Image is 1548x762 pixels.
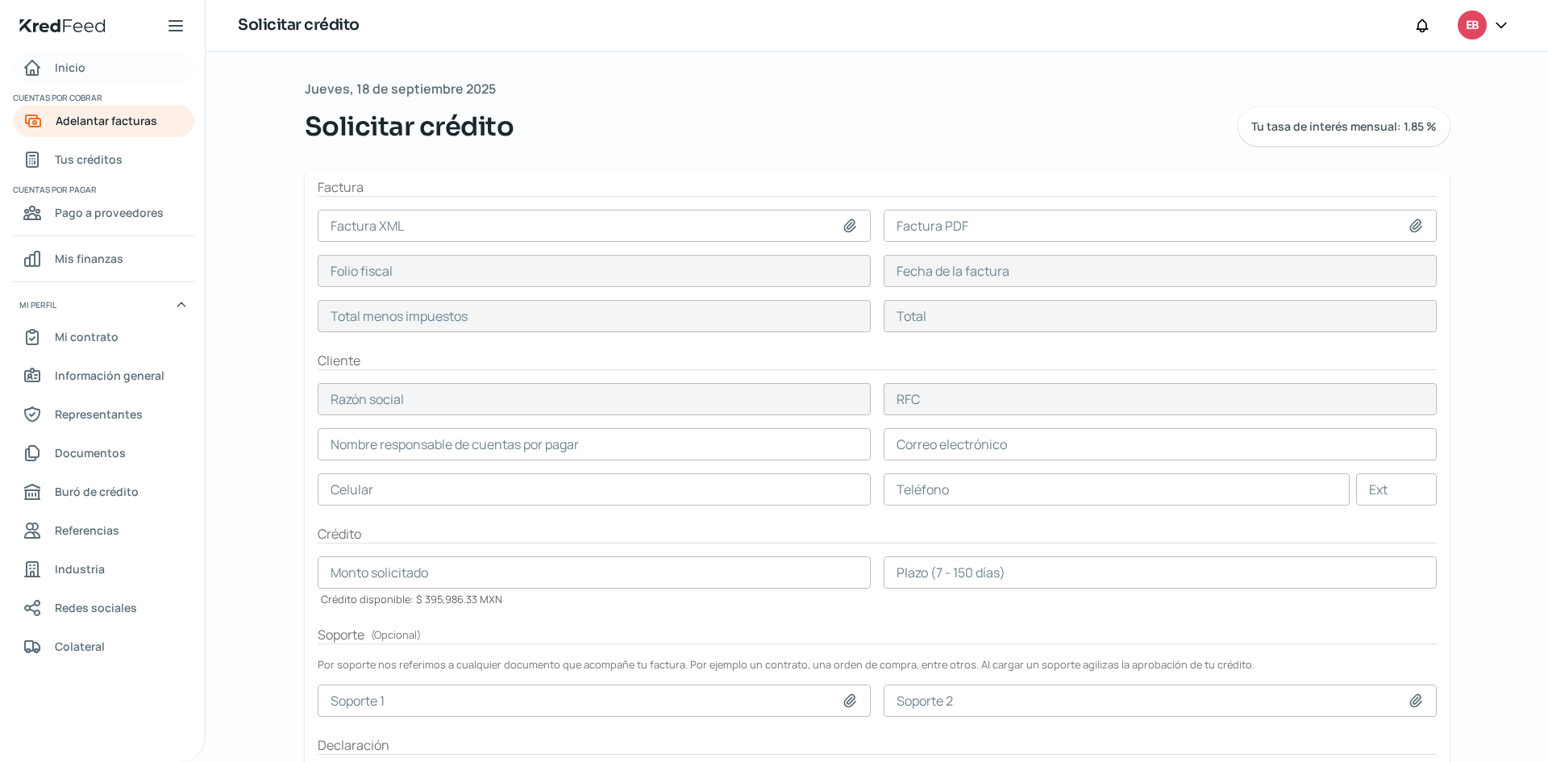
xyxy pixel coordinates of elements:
span: Redes sociales [55,598,137,618]
span: Colateral [55,636,105,656]
h2: Factura [318,178,1437,197]
span: Representantes [55,404,143,424]
h2: Declaración [318,736,1437,755]
div: Por soporte nos referimos a cualquier documento que acompañe tu factura. Por ejemplo un contrato,... [318,657,1437,672]
span: Mis finanzas [55,248,123,269]
a: Mis finanzas [13,243,194,275]
span: Adelantar facturas [56,110,157,131]
a: Información general [13,360,194,392]
span: Inicio [55,57,85,77]
h2: Crédito [318,525,1437,543]
span: Jueves, 18 de septiembre 2025 [305,77,496,101]
span: ( Opcional ) [371,627,421,642]
a: Adelantar facturas [13,105,194,137]
span: EB [1466,16,1479,35]
a: Referencias [13,514,194,547]
span: Solicitar crédito [305,107,514,146]
a: Industria [13,553,194,585]
a: Buró de crédito [13,476,194,508]
span: Tus créditos [55,149,123,169]
a: Documentos [13,437,194,469]
span: Cuentas por pagar [13,182,192,197]
a: Tus créditos [13,144,194,176]
h2: Soporte [318,626,1437,644]
div: Crédito disponible: $ 395,986.33 MXN [318,589,871,606]
h1: Solicitar crédito [238,14,360,37]
a: Mi contrato [13,321,194,353]
span: Industria [55,559,105,579]
span: Mi contrato [55,327,119,347]
a: Inicio [13,52,194,84]
span: Tu tasa de interés mensual: 1.85 % [1251,121,1437,132]
h2: Cliente [318,352,1437,370]
a: Representantes [13,398,194,431]
span: Cuentas por cobrar [13,90,192,105]
span: Mi perfil [19,298,56,312]
span: Documentos [55,443,126,463]
span: Pago a proveedores [55,202,164,223]
a: Colateral [13,631,194,663]
span: Buró de crédito [55,481,139,502]
span: Información general [55,365,164,385]
a: Pago a proveedores [13,197,194,229]
a: Redes sociales [13,592,194,624]
span: Referencias [55,520,119,540]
